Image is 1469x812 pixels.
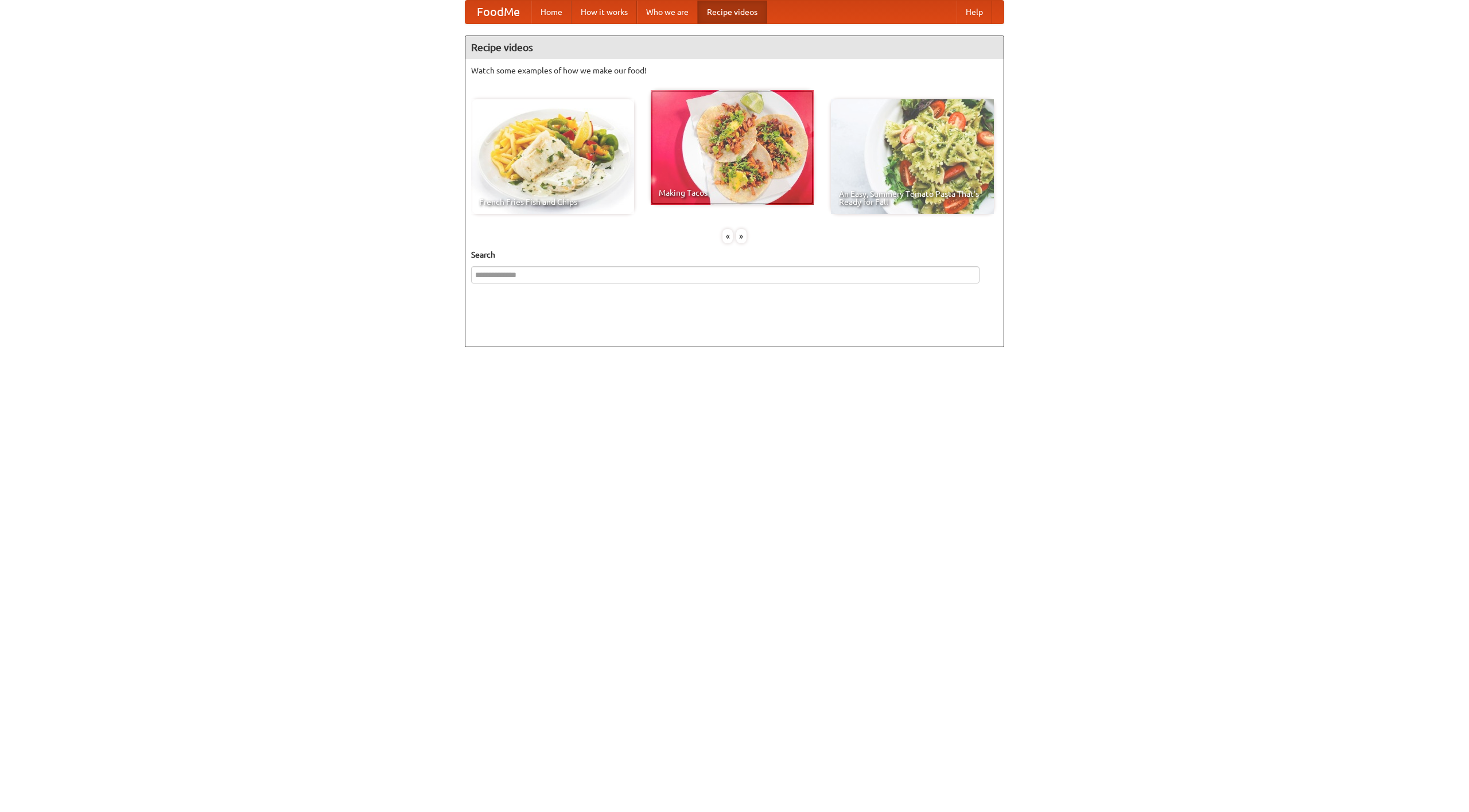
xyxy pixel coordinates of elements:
[736,229,747,243] div: »
[722,229,733,243] div: «
[471,99,634,214] a: French Fries Fish and Chips
[479,198,626,206] span: French Fries Fish and Chips
[471,249,998,261] h5: Search
[531,1,572,24] a: Home
[957,1,992,24] a: Help
[651,90,814,205] a: Making Tacos
[659,189,806,197] span: Making Tacos
[465,1,531,24] a: FoodMe
[465,36,1004,59] h4: Recipe videos
[572,1,637,24] a: How it works
[831,99,994,214] a: An Easy, Summery Tomato Pasta That's Ready for Fall
[637,1,698,24] a: Who we are
[698,1,767,24] a: Recipe videos
[471,65,998,76] p: Watch some examples of how we make our food!
[839,190,986,206] span: An Easy, Summery Tomato Pasta That's Ready for Fall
